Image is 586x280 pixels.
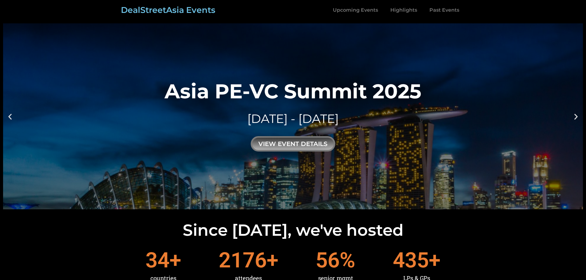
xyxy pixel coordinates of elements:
[219,250,267,271] span: 2176
[3,222,583,238] h2: Since [DATE], we've hosted
[289,204,291,206] span: Go to slide 1
[169,250,181,271] span: +
[393,250,429,271] span: 435
[267,250,278,271] span: +
[6,112,14,120] div: Previous slide
[165,81,421,101] div: Asia PE-VC Summit 2025
[251,136,335,152] div: view event details
[423,3,465,17] a: Past Events
[165,110,421,127] div: [DATE] - [DATE]
[146,250,169,271] span: 34
[429,250,440,271] span: +
[327,3,384,17] a: Upcoming Events
[3,23,583,209] a: Asia PE-VC Summit 2025[DATE] - [DATE]view event details
[121,5,215,15] a: DealStreetAsia Events
[295,204,297,206] span: Go to slide 2
[340,250,355,271] span: %
[384,3,423,17] a: Highlights
[316,250,340,271] span: 56
[572,112,580,120] div: Next slide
